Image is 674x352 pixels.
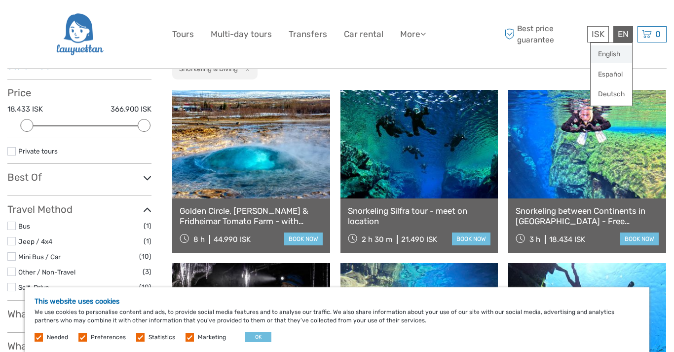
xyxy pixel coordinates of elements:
[7,87,151,99] h3: Price
[91,333,126,342] label: Preferences
[139,251,151,262] span: (10)
[516,206,659,226] a: Snorkeling between Continents in [GEOGRAPHIC_DATA] - Free Underwater Photos
[654,29,662,39] span: 0
[7,340,151,352] h3: What do you want to do?
[348,206,491,226] a: Snorkeling Silfra tour - meet on location
[289,27,327,41] a: Transfers
[344,27,383,41] a: Car rental
[144,220,151,232] span: (1)
[591,66,632,83] a: Español
[452,233,490,245] a: book now
[35,297,639,306] h5: This website uses cookies
[144,235,151,247] span: (1)
[139,281,151,293] span: (10)
[591,45,632,63] a: English
[245,332,271,342] button: OK
[284,233,323,245] a: book now
[198,333,226,342] label: Marketing
[193,235,205,244] span: 8 h
[47,333,68,342] label: Needed
[18,253,61,261] a: Mini Bus / Car
[14,17,112,25] p: We're away right now. Please check back later!
[172,27,194,41] a: Tours
[613,26,633,42] div: EN
[55,7,103,61] img: 2954-36deae89-f5b4-4889-ab42-60a468582106_logo_big.png
[113,15,125,27] button: Open LiveChat chat widget
[7,203,151,215] h3: Travel Method
[18,268,75,276] a: Other / Non-Travel
[362,235,392,244] span: 2 h 30 m
[400,27,426,41] a: More
[592,29,604,39] span: ISK
[18,283,49,291] a: Self-Drive
[18,222,30,230] a: Bus
[591,85,632,103] a: Deutsch
[18,237,52,245] a: Jeep / 4x4
[25,287,649,352] div: We use cookies to personalise content and ads, to provide social media features and to analyse ou...
[7,104,43,115] label: 18.433 ISK
[401,235,437,244] div: 21.490 ISK
[180,206,323,226] a: Golden Circle, [PERSON_NAME] & Fridheimar Tomato Farm - with photos
[7,171,151,183] h3: Best Of
[214,235,251,244] div: 44.990 ISK
[502,23,585,45] span: Best price guarantee
[211,27,272,41] a: Multi-day tours
[143,266,151,277] span: (3)
[149,333,175,342] label: Statistics
[7,308,151,320] h3: What do you want to see?
[549,235,585,244] div: 18.434 ISK
[529,235,540,244] span: 3 h
[111,104,151,115] label: 366.900 ISK
[620,233,659,245] a: book now
[18,147,58,155] a: Private tours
